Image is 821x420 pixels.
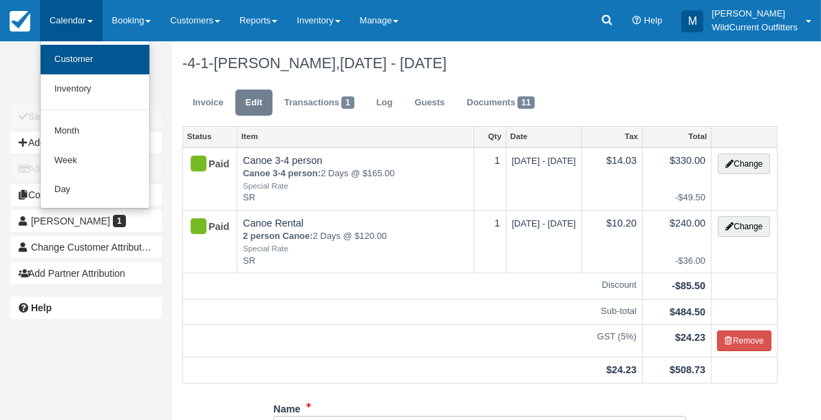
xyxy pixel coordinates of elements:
div: Paid [189,154,220,176]
a: Guests [404,90,455,116]
div: M [681,10,703,32]
a: Status [183,127,237,146]
p: [PERSON_NAME] [712,7,798,21]
td: $240.00 [643,210,712,273]
button: Change Customer Attribution [10,236,162,258]
p: WildCurrent Outfitters [712,21,798,34]
button: Copy Booking [10,184,162,206]
em: Sub-total [189,305,637,318]
span: Help [644,15,663,25]
strong: $484.50 [670,306,705,317]
a: Week [41,146,149,176]
label: Name [273,397,300,417]
button: Save [10,105,162,127]
b: Save [28,111,51,122]
a: Qty [474,127,505,146]
button: Add Partner Attribution [10,262,162,284]
img: checkfront-main-nav-mini-logo.png [10,11,30,32]
td: 1 [474,147,506,211]
span: 11 [518,96,535,109]
a: Transactions1 [274,90,365,116]
em: -$49.50 [648,191,705,204]
em: 2 Days @ $120.00 [243,230,468,254]
strong: $24.23 [675,332,705,343]
em: GST (5%) [189,330,637,344]
strong: Canoe 3-4 person [243,168,321,178]
button: Change [718,154,770,174]
td: $10.20 [582,210,642,273]
em: SR [243,255,468,268]
button: Add Item [10,132,162,154]
em: SR [243,191,468,204]
em: Special Rate [243,243,468,255]
a: [PERSON_NAME] 1 [10,210,162,232]
a: Day [41,175,149,204]
span: [DATE] - [DATE] [340,54,447,72]
i: Help [632,17,641,25]
td: 1 [474,210,506,273]
h1: -4-1-[PERSON_NAME], [182,55,778,72]
em: 2 Days @ $165.00 [243,167,468,191]
strong: $24.23 [606,364,637,375]
a: Invoice [182,90,234,116]
a: Total [643,127,711,146]
td: $14.03 [582,147,642,211]
a: Documents11 [456,90,545,116]
em: Discount [189,279,637,292]
button: Add Payment [10,158,162,180]
a: Inventory [41,74,149,104]
td: Canoe 3-4 person [237,147,474,211]
button: Change [718,216,770,237]
em: Special Rate [243,180,468,192]
div: Paid [189,216,220,238]
span: [DATE] - [DATE] [512,218,576,229]
a: Date [507,127,582,146]
a: Help [10,297,162,319]
ul: Calendar [40,41,150,209]
strong: -$85.50 [672,280,705,291]
a: Item [237,127,473,146]
b: Help [31,302,52,313]
strong: 2 person Canoe [243,231,313,241]
a: Edit [235,90,273,116]
a: Log [366,90,403,116]
a: Tax [582,127,642,146]
a: Month [41,116,149,146]
span: [PERSON_NAME] [31,216,110,227]
button: Remove [717,330,771,351]
span: 1 [341,96,354,109]
em: -$36.00 [648,255,705,268]
span: 1 [113,215,126,227]
td: $330.00 [643,147,712,211]
strong: $508.73 [670,364,705,375]
td: Canoe Rental [237,210,474,273]
span: Change Customer Attribution [31,242,155,253]
span: [DATE] - [DATE] [512,156,576,166]
a: Customer [41,45,149,74]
